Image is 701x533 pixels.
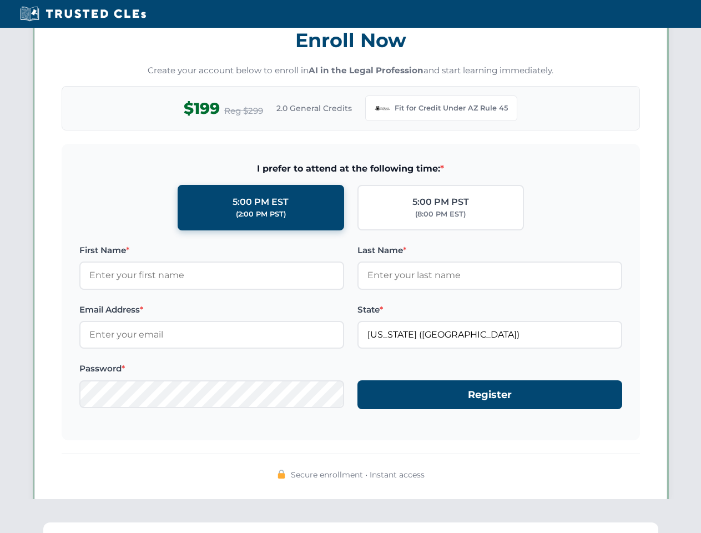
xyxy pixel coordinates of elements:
[79,162,622,176] span: I prefer to attend at the following time:
[184,96,220,121] span: $199
[277,470,286,479] img: 🔒
[62,23,640,58] h3: Enroll Now
[357,262,622,289] input: Enter your last name
[62,64,640,77] p: Create your account below to enroll in and start learning immediately.
[357,244,622,257] label: Last Name
[79,262,344,289] input: Enter your first name
[79,303,344,316] label: Email Address
[17,6,149,22] img: Trusted CLEs
[412,195,469,209] div: 5:00 PM PST
[276,102,352,114] span: 2.0 General Credits
[357,321,622,349] input: Arizona (AZ)
[224,104,263,118] span: Reg $299
[395,103,508,114] span: Fit for Credit Under AZ Rule 45
[79,244,344,257] label: First Name
[233,195,289,209] div: 5:00 PM EST
[236,209,286,220] div: (2:00 PM PST)
[309,65,423,76] strong: AI in the Legal Profession
[357,303,622,316] label: State
[375,100,390,116] img: Arizona Bar
[79,321,344,349] input: Enter your email
[291,469,425,481] span: Secure enrollment • Instant access
[415,209,466,220] div: (8:00 PM EST)
[357,380,622,410] button: Register
[79,362,344,375] label: Password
